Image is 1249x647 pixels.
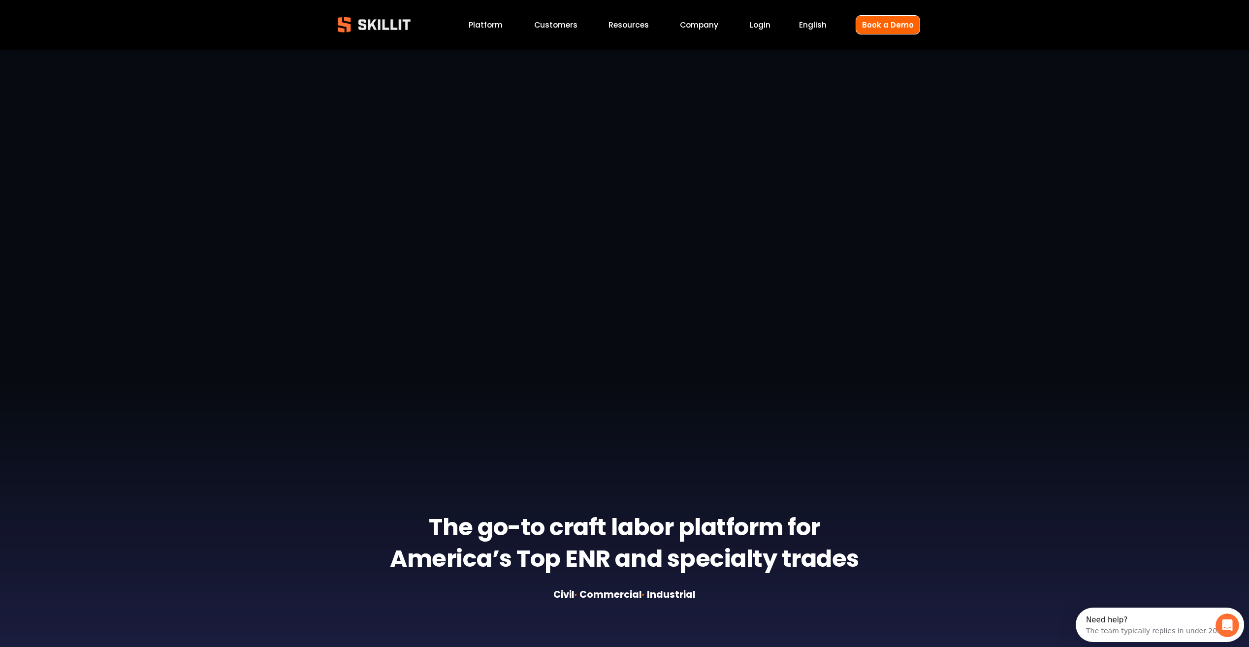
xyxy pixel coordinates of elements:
div: Open Intercom Messenger [4,4,177,31]
div: The team typically replies in under 20m [10,16,148,27]
em: · [642,588,645,601]
div: Need help? [10,8,148,16]
a: Company [680,18,718,32]
a: folder dropdown [608,18,649,32]
img: Skillit [329,10,419,39]
iframe: Jack Nix Full Interview Skillit Testimonial [329,132,920,464]
a: Customers [534,18,577,32]
iframe: Intercom live chat [1216,614,1239,637]
strong: Industrial [645,587,696,604]
a: Book a Demo [856,15,920,34]
em: · [575,588,577,601]
a: Platform [469,18,503,32]
a: Login [750,18,770,32]
strong: Civil [553,587,575,604]
iframe: Intercom live chat discovery launcher [1076,608,1244,642]
div: language picker [799,18,827,32]
strong: The go-to craft labor platform for America’s Top ENR and specialty trades [390,509,859,581]
span: Resources [608,19,649,31]
strong: Commercial [577,587,642,604]
span: English [799,19,827,31]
